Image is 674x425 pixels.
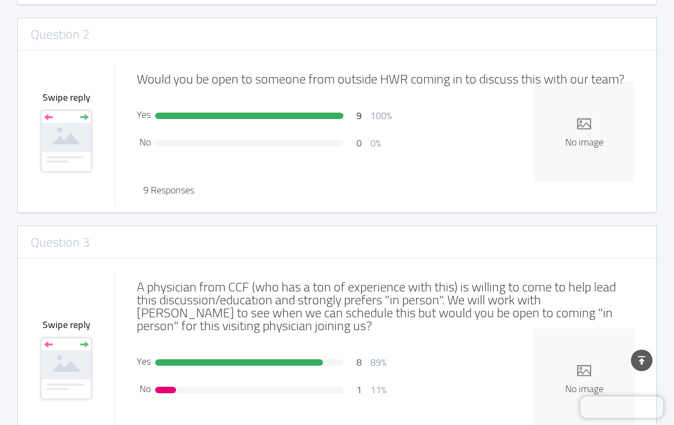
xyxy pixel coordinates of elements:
span: No image [565,137,603,147]
span: 0 [356,134,362,152]
span: 8 [356,353,362,371]
i: icon: picture [577,117,591,131]
span: No image [565,384,603,394]
h3: Question 2 [31,25,89,44]
span: 89% [370,353,387,371]
h3: Question 3 [31,233,89,252]
i: icon: picture [577,364,591,378]
div: Swipe reply [39,320,93,330]
span: Yes [137,352,151,370]
span: 11% [370,381,387,399]
div: A physician from CCF (who has a ton of experience with this) is willing to come to help lead this... [137,281,635,332]
div: Swipe reply [39,93,93,102]
span: No [139,380,151,398]
span: 9 Responses [143,181,194,199]
span: 100% [370,107,392,124]
span: 1 [356,381,362,399]
iframe: Chatra live chat [580,396,663,418]
span: 0% [370,134,381,152]
span: Yes [137,106,151,123]
span: No [139,133,151,151]
span: 9 [356,107,362,124]
div: Would you be open to someone from outside HWR coming in to discuss this with our team? [137,73,635,86]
